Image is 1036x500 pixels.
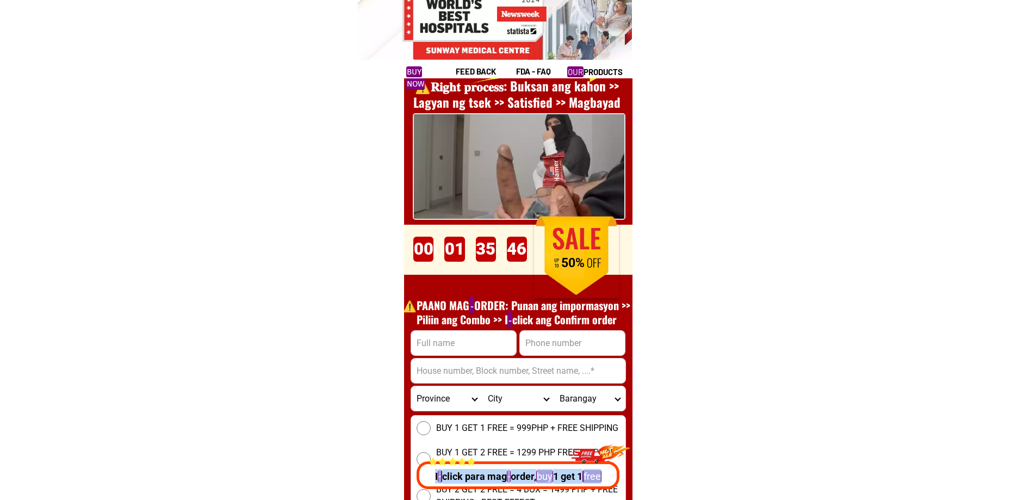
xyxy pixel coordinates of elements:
h1: ⚠️️PAANO MAG ORDER: Punan ang impormasyon >> Piliin ang Combo >> I click ang Confirm order [398,298,635,326]
input: Input full_name [411,331,516,355]
select: Select commune [554,386,625,411]
input: Input address [411,359,625,383]
h1: ORDER DITO [442,219,613,266]
span: BUY 1 GET 1 FREE = 999PHP + FREE SHIPPING [436,422,618,435]
p: I click para mag order, 1 get 1 [412,469,621,484]
mark: - [437,470,441,483]
mark: free [581,470,599,483]
mark: - [505,470,509,483]
mark: buy [535,470,551,483]
select: Select district [482,386,554,411]
mark: our [567,66,584,77]
h1: 50% [545,256,600,271]
mark: now [406,78,425,89]
input: Input phone_number [520,331,625,355]
h1: fda - FAQ [516,65,577,78]
input: BUY 1 GET 1 FREE = 999PHP + FREE SHIPPING [417,421,431,435]
mark: buy [406,66,422,77]
h1: ⚠️️𝐑𝐢𝐠𝐡𝐭 𝐩𝐫𝐨𝐜𝐞𝐬𝐬: Buksan ang kahon >> Lagyan ng tsek >> Satisfied >> Magbayad [399,78,636,111]
mark: - [469,297,474,314]
mark: - [508,311,512,328]
h1: products [567,66,631,78]
select: Select province [411,386,482,411]
h1: feed back [456,65,514,78]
